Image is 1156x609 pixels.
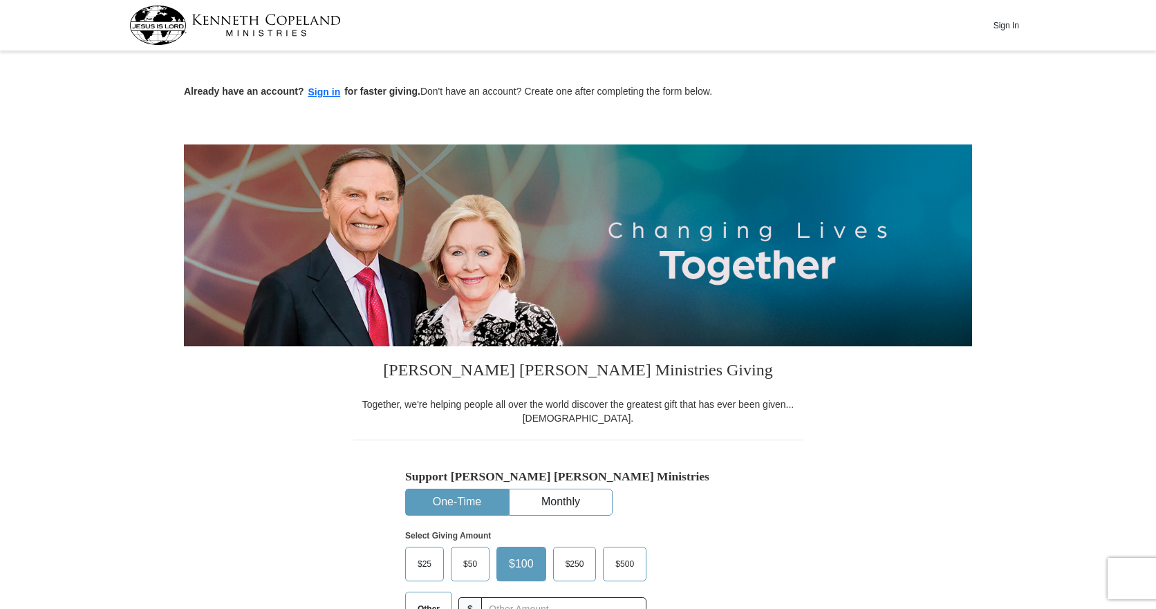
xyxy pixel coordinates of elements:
[184,84,972,100] p: Don't have an account? Create one after completing the form below.
[184,86,420,97] strong: Already have an account? for faster giving.
[405,531,491,541] strong: Select Giving Amount
[405,469,751,484] h5: Support [PERSON_NAME] [PERSON_NAME] Ministries
[304,84,345,100] button: Sign in
[406,489,508,515] button: One-Time
[353,397,803,425] div: Together, we're helping people all over the world discover the greatest gift that has ever been g...
[510,489,612,515] button: Monthly
[608,554,641,574] span: $500
[353,346,803,397] h3: [PERSON_NAME] [PERSON_NAME] Ministries Giving
[985,15,1027,36] button: Sign In
[502,554,541,574] span: $100
[411,554,438,574] span: $25
[559,554,591,574] span: $250
[129,6,341,45] img: kcm-header-logo.svg
[456,554,484,574] span: $50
